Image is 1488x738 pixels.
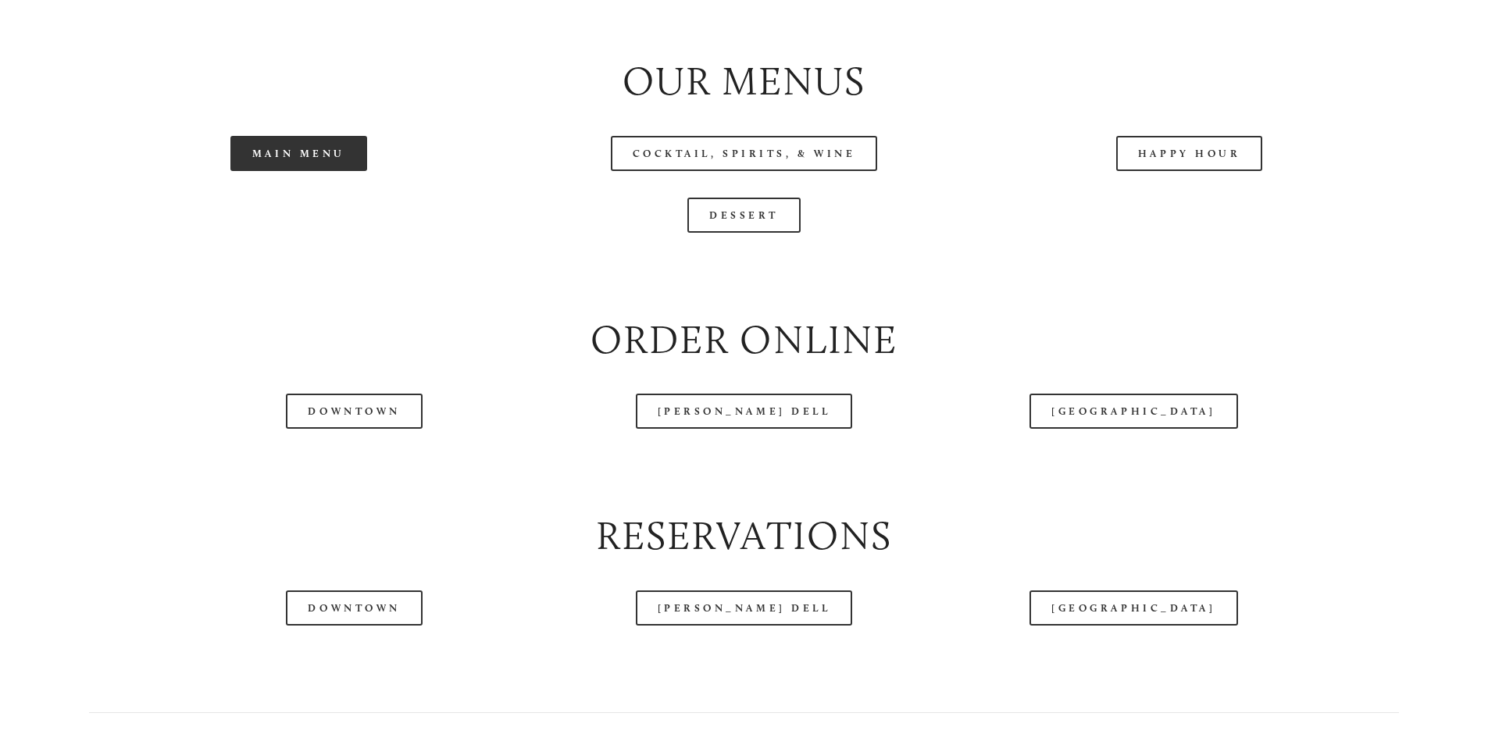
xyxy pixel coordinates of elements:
[230,136,367,171] a: Main Menu
[636,590,853,626] a: [PERSON_NAME] Dell
[611,136,878,171] a: Cocktail, Spirits, & Wine
[286,590,422,626] a: Downtown
[89,312,1398,368] h2: Order Online
[1029,394,1237,429] a: [GEOGRAPHIC_DATA]
[286,394,422,429] a: Downtown
[89,508,1398,564] h2: Reservations
[687,198,801,233] a: Dessert
[1116,136,1263,171] a: Happy Hour
[636,394,853,429] a: [PERSON_NAME] Dell
[1029,590,1237,626] a: [GEOGRAPHIC_DATA]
